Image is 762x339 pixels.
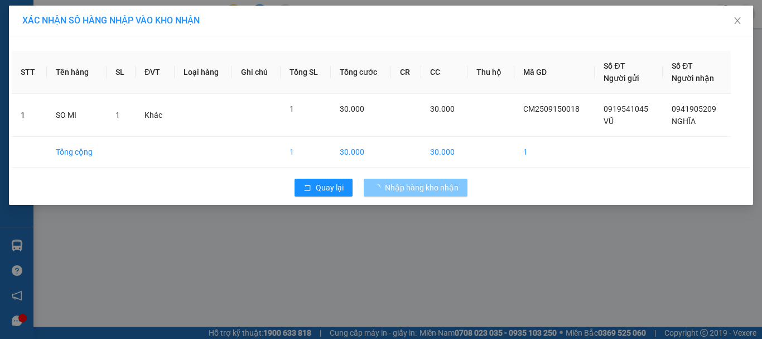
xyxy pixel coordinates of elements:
[47,137,107,168] td: Tổng cộng
[303,184,311,193] span: rollback
[115,111,120,120] span: 1
[733,16,742,25] span: close
[672,117,696,126] span: NGHĨA
[281,51,331,94] th: Tổng SL
[514,137,595,168] td: 1
[604,117,614,126] span: VŨ
[331,137,391,168] td: 30.000
[421,51,467,94] th: CC
[421,137,467,168] td: 30.000
[340,104,364,113] span: 30.000
[364,179,467,197] button: Nhập hàng kho nhận
[331,51,391,94] th: Tổng cước
[672,74,714,83] span: Người nhận
[604,104,648,113] span: 0919541045
[290,104,294,113] span: 1
[391,51,421,94] th: CR
[12,94,47,137] td: 1
[136,94,175,137] td: Khác
[47,51,107,94] th: Tên hàng
[107,51,136,94] th: SL
[604,74,639,83] span: Người gửi
[47,94,107,137] td: SO MI
[12,51,47,94] th: STT
[22,15,200,26] span: XÁC NHẬN SỐ HÀNG NHẬP VÀO KHO NHẬN
[373,184,385,192] span: loading
[430,104,455,113] span: 30.000
[722,6,753,37] button: Close
[136,51,175,94] th: ĐVT
[385,182,459,194] span: Nhập hàng kho nhận
[523,104,580,113] span: CM2509150018
[514,51,595,94] th: Mã GD
[295,179,353,197] button: rollbackQuay lại
[281,137,331,168] td: 1
[232,51,281,94] th: Ghi chú
[672,61,693,70] span: Số ĐT
[467,51,514,94] th: Thu hộ
[604,61,625,70] span: Số ĐT
[175,51,232,94] th: Loại hàng
[316,182,344,194] span: Quay lại
[672,104,716,113] span: 0941905209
